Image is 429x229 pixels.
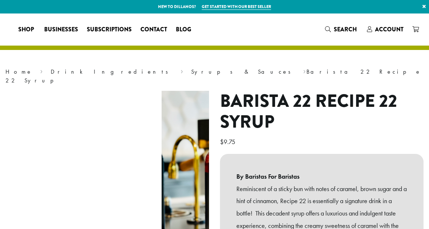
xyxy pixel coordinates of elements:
[202,4,271,10] a: Get started with our best seller
[236,170,407,183] b: By Baristas For Baristas
[334,25,357,34] span: Search
[220,137,224,146] span: $
[303,65,306,76] span: ›
[375,25,403,34] span: Account
[321,23,363,35] a: Search
[181,65,183,76] span: ›
[40,65,43,76] span: ›
[5,67,424,85] nav: Breadcrumb
[14,24,40,35] a: Shop
[5,68,32,75] a: Home
[87,25,132,34] span: Subscriptions
[220,137,237,146] bdi: 9.75
[191,68,295,75] a: Syrups & Sauces
[44,25,78,34] span: Businesses
[220,91,424,133] h1: Barista 22 Recipe 22 Syrup
[176,25,191,34] span: Blog
[18,25,34,34] span: Shop
[51,68,173,75] a: Drink Ingredients
[140,25,167,34] span: Contact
